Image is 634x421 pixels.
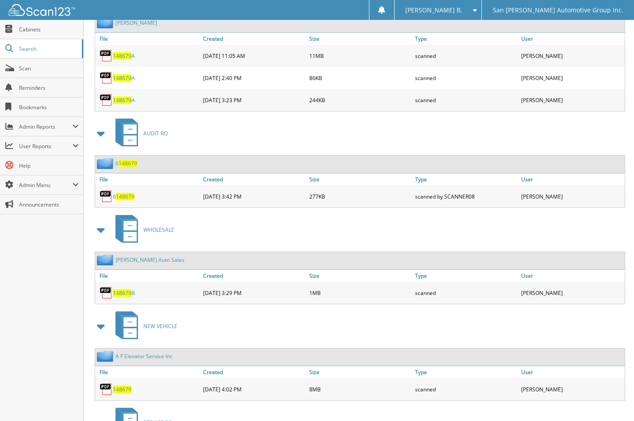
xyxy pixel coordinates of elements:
[113,289,135,297] a: 148679B
[413,47,519,65] div: scanned
[97,351,115,362] img: folder2.png
[307,33,413,45] a: Size
[113,74,131,82] span: 148679
[201,91,307,109] div: [DATE] 3:23 PM
[307,91,413,109] div: 244KB
[143,322,177,330] span: NEW VEHICLE
[110,309,177,344] a: NEW VEHICLE
[19,123,73,130] span: Admin Reports
[19,142,73,150] span: User Reports
[95,270,201,282] a: File
[143,226,174,233] span: WHOLESALE
[201,284,307,302] div: [DATE] 3:29 PM
[97,17,115,28] img: folder2.png
[119,160,137,167] span: 148679
[413,284,519,302] div: scanned
[519,380,625,398] div: [PERSON_NAME]
[519,91,625,109] div: [PERSON_NAME]
[307,270,413,282] a: Size
[19,162,79,169] span: Help
[19,26,79,33] span: Cabinets
[100,71,113,84] img: PDF.png
[519,188,625,205] div: [PERSON_NAME]
[413,91,519,109] div: scanned
[413,188,519,205] div: scanned by SCANNER08
[201,188,307,205] div: [DATE] 3:42 PM
[115,19,157,27] a: [PERSON_NAME]
[307,69,413,87] div: 86KB
[113,96,135,104] a: 148679A
[113,289,131,297] span: 148679
[97,158,115,169] img: folder2.png
[19,65,79,72] span: Scan
[201,380,307,398] div: [DATE] 4:02 PM
[100,93,113,107] img: PDF.png
[143,130,168,137] span: AUDIT RO
[307,188,413,205] div: 277KB
[100,49,113,62] img: PDF.png
[115,256,184,264] a: [PERSON_NAME] Auto Sales
[19,84,79,92] span: Reminders
[9,4,75,16] img: scan123-logo-white.svg
[113,74,135,82] a: 148679A
[95,366,201,378] a: File
[405,8,462,13] span: [PERSON_NAME] B.
[116,193,134,200] span: 148679
[307,284,413,302] div: 1MB
[110,212,174,247] a: WHOLESALE
[307,47,413,65] div: 11MB
[19,103,79,111] span: Bookmarks
[519,47,625,65] div: [PERSON_NAME]
[307,173,413,185] a: Size
[201,69,307,87] div: [DATE] 2:40 PM
[113,96,131,104] span: 148679
[100,190,113,203] img: PDF.png
[519,366,625,378] a: User
[201,270,307,282] a: Created
[97,254,115,265] img: folder2.png
[519,284,625,302] div: [PERSON_NAME]
[413,33,519,45] a: Type
[519,173,625,185] a: User
[201,47,307,65] div: [DATE] 11:05 AM
[115,160,137,167] a: 6148679
[413,366,519,378] a: Type
[413,173,519,185] a: Type
[100,286,113,299] img: PDF.png
[113,193,134,200] a: 6148679
[100,383,113,396] img: PDF.png
[519,33,625,45] a: User
[95,173,201,185] a: File
[413,270,519,282] a: Type
[201,33,307,45] a: Created
[519,69,625,87] div: [PERSON_NAME]
[19,45,77,53] span: Search
[413,69,519,87] div: scanned
[19,181,73,189] span: Admin Menu
[19,201,79,208] span: Announcements
[95,33,201,45] a: File
[493,8,623,13] span: San [PERSON_NAME] Automotive Group Inc.
[113,386,131,393] a: 148679
[115,352,173,360] a: A F Elevator Service Inc
[201,366,307,378] a: Created
[110,116,168,151] a: AUDIT RO
[307,380,413,398] div: 8MB
[307,366,413,378] a: Size
[519,270,625,282] a: User
[113,52,131,60] span: 148679
[113,52,135,60] a: 148679A
[201,173,307,185] a: Created
[413,380,519,398] div: scanned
